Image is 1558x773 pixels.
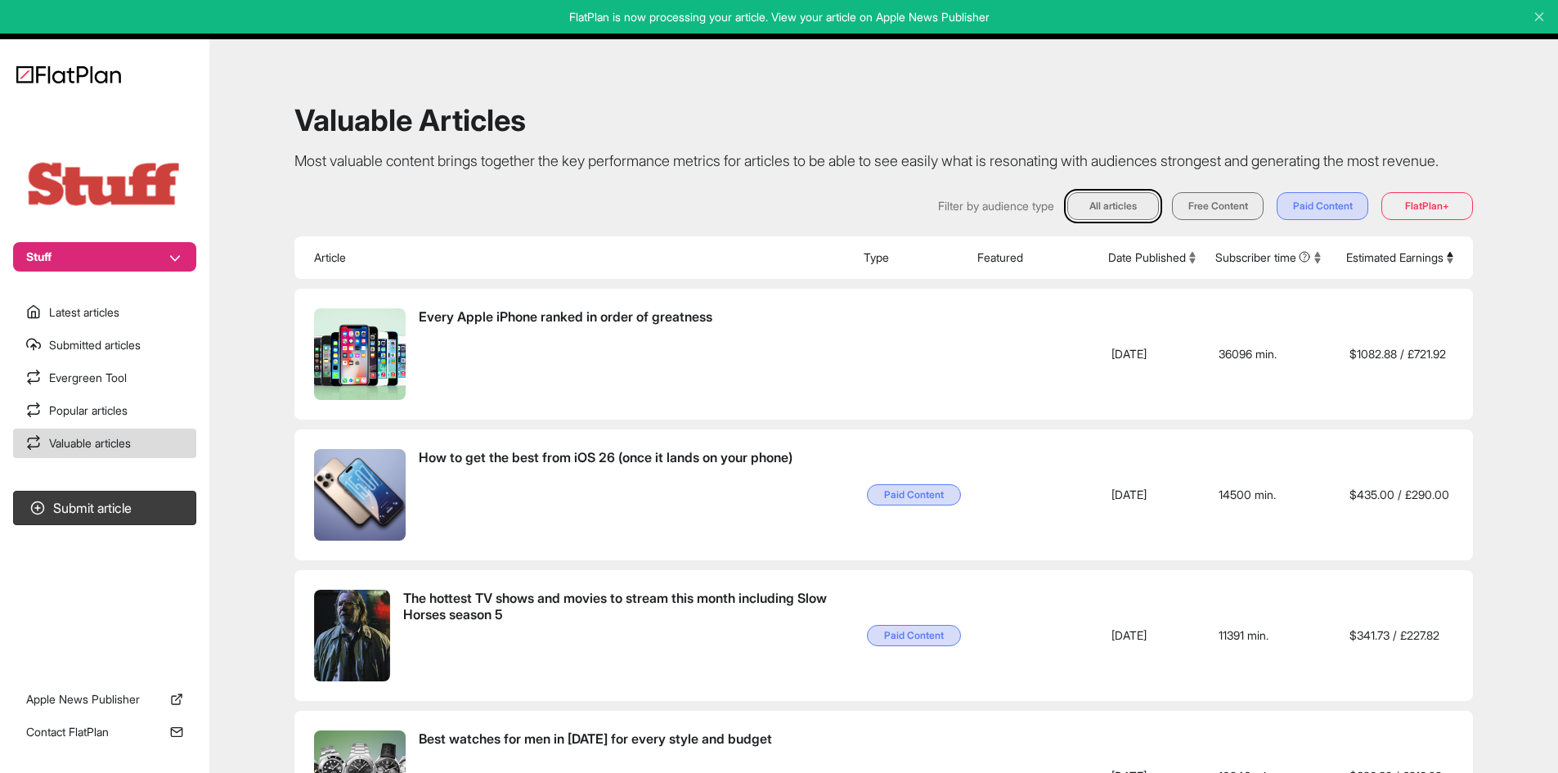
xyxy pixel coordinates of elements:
[1349,488,1394,501] span: $ 435.00
[1408,347,1446,361] span: £ 721.92
[314,449,841,541] a: How to get the best from iOS 26 (once it lands on your phone)
[1346,249,1453,266] button: Estimated Earnings
[1098,429,1206,560] td: [DATE]
[419,308,712,325] span: Every Apple iPhone ranked in order of greatness
[1067,192,1159,220] button: All articles
[1172,192,1264,220] button: Free Content
[403,590,827,622] span: The hottest TV shows and movies to stream this month including Slow Horses season 5
[1215,249,1321,266] button: Subscriber time
[314,308,841,400] a: Every Apple iPhone ranked in order of greatness
[1336,289,1473,420] td: /
[419,730,772,747] span: Best watches for men in [DATE] for every style and budget
[314,449,406,541] img: How to get the best from iOS 26 (once it lands on your phone)
[13,242,196,272] button: Stuff
[1098,289,1206,420] td: [DATE]
[854,236,968,279] th: Type
[314,590,390,681] img: The hottest TV shows and movies to stream this month including Slow Horses season 5
[314,308,406,400] img: Every Apple iPhone ranked in order of greatness
[13,330,196,360] a: Submitted articles
[867,484,961,506] span: Paid Content
[1206,429,1336,560] td: 14500 min.
[1336,429,1473,560] td: /
[13,491,196,525] button: Submit article
[419,449,792,541] span: How to get the best from iOS 26 (once it lands on your phone)
[1405,488,1449,501] span: £ 290.00
[1206,570,1336,701] td: 11391 min.
[1349,628,1390,642] span: $ 341.73
[1400,628,1439,642] span: £ 227.82
[1349,347,1397,361] span: $ 1082.88
[403,590,841,681] span: The hottest TV shows and movies to stream this month including Slow Horses season 5
[13,429,196,458] a: Valuable articles
[23,159,186,209] img: Publication Logo
[16,65,121,83] img: Logo
[294,150,1473,173] p: Most valuable content brings together the key performance metrics for articles to be able to see ...
[1215,249,1311,266] span: Subscriber time
[1098,570,1206,701] td: [DATE]
[1336,570,1473,701] td: /
[13,717,196,747] a: Contact FlatPlan
[13,298,196,327] a: Latest articles
[13,396,196,425] a: Popular articles
[419,449,792,465] span: How to get the best from iOS 26 (once it lands on your phone)
[1108,249,1196,266] button: Date Published
[294,104,1473,137] h1: Valuable Articles
[314,590,841,681] a: The hottest TV shows and movies to stream this month including Slow Horses season 5
[419,308,712,400] span: Every Apple iPhone ranked in order of greatness
[13,685,196,714] a: Apple News Publisher
[294,236,854,279] th: Article
[1381,192,1473,220] button: FlatPlan+
[13,363,196,393] a: Evergreen Tool
[11,9,1547,25] p: FlatPlan is now processing your article. View your article on Apple News Publisher
[1206,289,1336,420] td: 36096 min.
[938,198,1054,214] span: Filter by audience type
[867,625,961,646] span: Paid Content
[1277,192,1368,220] button: Paid Content
[968,236,1098,279] th: Featured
